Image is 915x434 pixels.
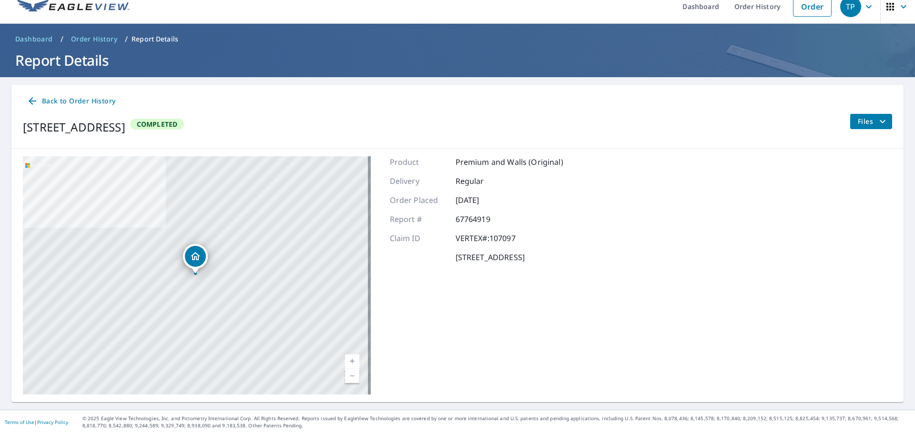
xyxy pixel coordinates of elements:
div: [STREET_ADDRESS] [23,119,125,136]
p: Order Placed [390,194,447,206]
li: / [125,33,128,45]
span: Files [858,116,888,127]
span: Completed [131,120,183,129]
a: Order History [67,31,121,47]
p: Report # [390,213,447,225]
div: Dropped pin, building 1, Residential property, 7360 Krameria St. Commerce City, CO 80022 [183,244,208,273]
p: © 2025 Eagle View Technologies, Inc. and Pictometry International Corp. All Rights Reserved. Repo... [82,415,910,429]
p: VERTEX#:107097 [456,232,516,244]
a: Dashboard [11,31,57,47]
a: Privacy Policy [37,419,68,425]
a: Current Level 17, Zoom In [345,354,359,369]
p: Product [390,156,447,168]
h1: Report Details [11,50,904,70]
a: Back to Order History [23,92,119,110]
p: Claim ID [390,232,447,244]
span: Back to Order History [27,95,115,107]
p: [STREET_ADDRESS] [456,252,525,263]
p: 67764919 [456,213,513,225]
p: | [5,419,68,425]
p: Premium and Walls (Original) [456,156,563,168]
nav: breadcrumb [11,31,904,47]
button: filesDropdownBtn-67764919 [850,114,892,129]
a: Current Level 17, Zoom Out [345,369,359,383]
span: Order History [71,34,117,44]
li: / [61,33,63,45]
span: Dashboard [15,34,53,44]
p: Regular [456,175,513,187]
a: Terms of Use [5,419,34,425]
p: Delivery [390,175,447,187]
p: Report Details [132,34,178,44]
p: [DATE] [456,194,513,206]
